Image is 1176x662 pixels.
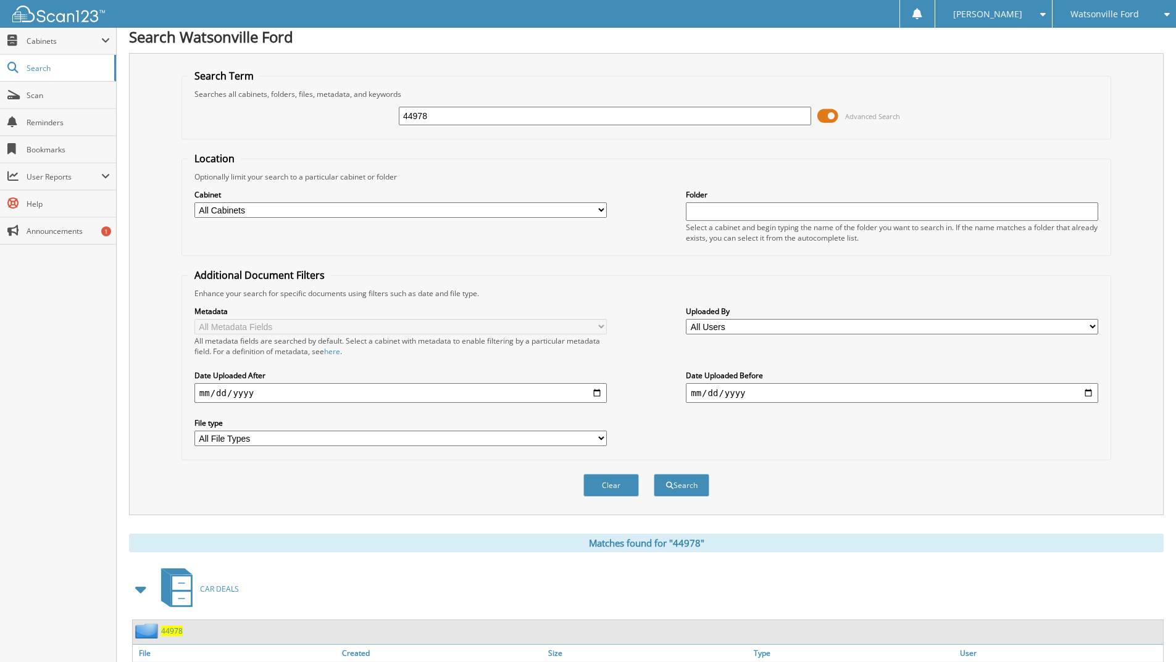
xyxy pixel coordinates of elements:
span: Advanced Search [845,112,900,121]
span: Cabinets [27,36,101,46]
span: User Reports [27,172,101,182]
span: Announcements [27,226,110,236]
span: Bookmarks [27,144,110,155]
span: CAR DEALS [200,584,239,594]
div: Select a cabinet and begin typing the name of the folder you want to search in. If the name match... [686,222,1098,243]
a: Size [545,645,751,661]
span: Scan [27,90,110,101]
input: end [686,383,1098,403]
a: Created [339,645,545,661]
a: User [957,645,1163,661]
div: Searches all cabinets, folders, files, metadata, and keywords [188,89,1104,99]
h1: Search Watsonville Ford [129,27,1164,47]
label: Metadata [194,306,607,317]
legend: Additional Document Filters [188,268,331,282]
label: Date Uploaded Before [686,370,1098,381]
legend: Location [188,152,241,165]
img: folder2.png [135,623,161,639]
label: Date Uploaded After [194,370,607,381]
a: here [324,346,340,357]
div: 1 [101,226,111,236]
div: Optionally limit your search to a particular cabinet or folder [188,172,1104,182]
span: Search [27,63,108,73]
a: CAR DEALS [154,565,239,613]
span: Help [27,199,110,209]
span: Watsonville Ford [1070,10,1139,18]
label: Uploaded By [686,306,1098,317]
button: Clear [583,474,639,497]
a: Type [751,645,957,661]
img: scan123-logo-white.svg [12,6,105,22]
span: Reminders [27,117,110,128]
label: Cabinet [194,189,607,200]
a: File [133,645,339,661]
div: Matches found for "44978" [129,534,1164,552]
div: All metadata fields are searched by default. Select a cabinet with metadata to enable filtering b... [194,336,607,357]
legend: Search Term [188,69,260,83]
input: start [194,383,607,403]
label: File type [194,418,607,428]
span: [PERSON_NAME] [953,10,1022,18]
a: 44978 [161,626,183,636]
label: Folder [686,189,1098,200]
button: Search [654,474,709,497]
div: Enhance your search for specific documents using filters such as date and file type. [188,288,1104,299]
